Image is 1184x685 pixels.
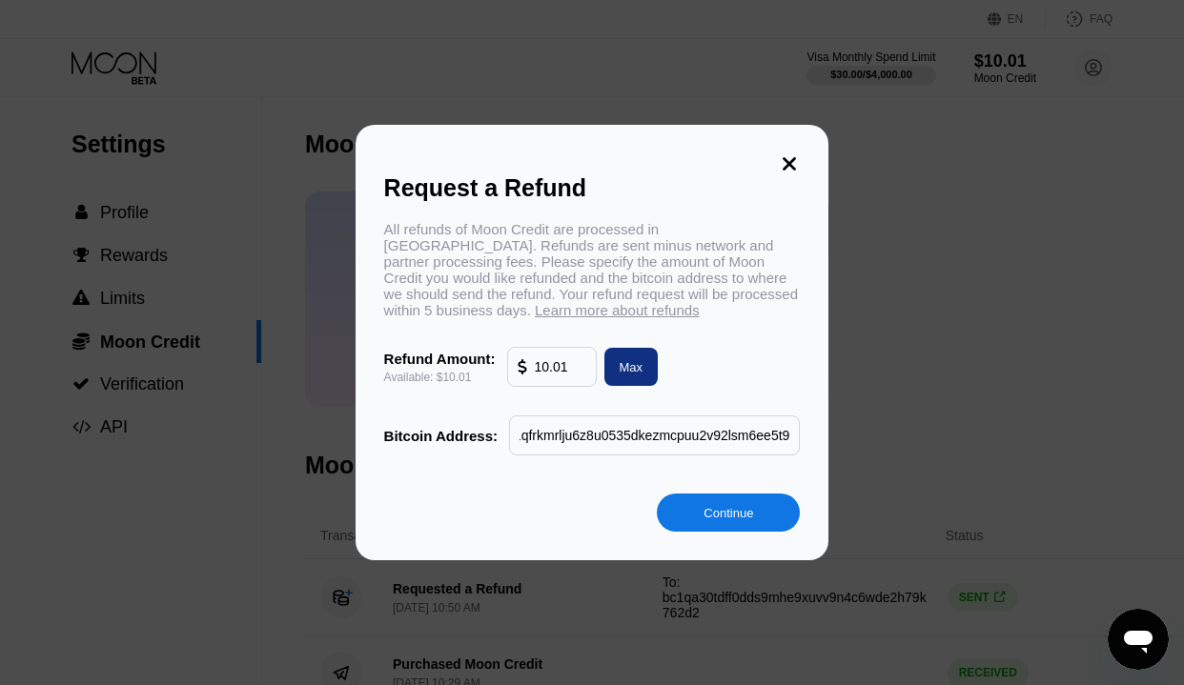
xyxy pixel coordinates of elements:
[597,348,659,386] div: Max
[1108,609,1169,670] iframe: Button to launch messaging window, conversation in progress
[535,348,586,386] input: 10.00
[384,428,498,444] div: Bitcoin Address:
[535,302,700,318] span: Learn more about refunds
[384,371,496,384] div: Available: $10.01
[620,359,643,375] div: Max
[657,494,800,532] div: Continue
[384,221,801,318] div: All refunds of Moon Credit are processed in [GEOGRAPHIC_DATA]. Refunds are sent minus network and...
[704,505,753,521] div: Continue
[384,351,496,367] div: Refund Amount:
[384,174,801,202] div: Request a Refund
